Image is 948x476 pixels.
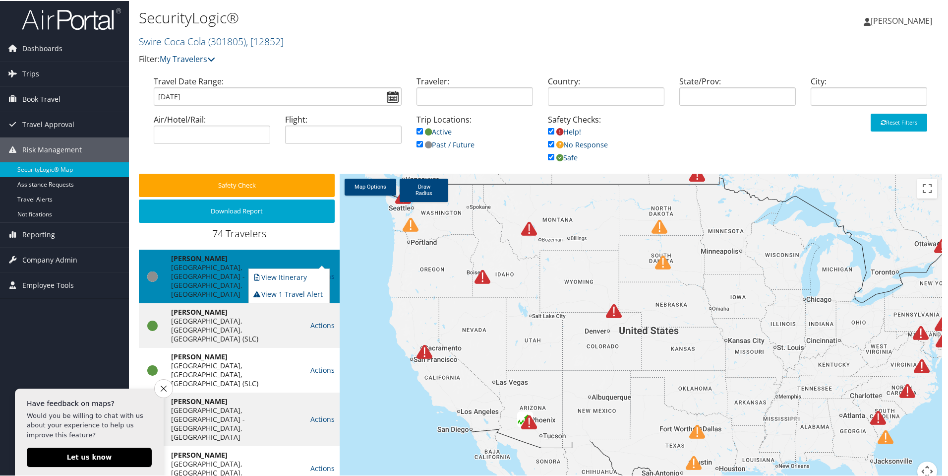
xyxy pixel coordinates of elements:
a: Actions [310,463,335,472]
div: Safety Checks: [540,113,672,173]
a: Actions [310,320,335,329]
div: [GEOGRAPHIC_DATA], [GEOGRAPHIC_DATA] - [GEOGRAPHIC_DATA], [GEOGRAPHIC_DATA] [171,405,300,441]
a: Past / Future [416,139,474,148]
img: airportal-logo.png [22,6,121,30]
div: 74 Travelers [139,226,340,245]
div: Country: [540,74,672,113]
a: [PERSON_NAME] [864,5,942,35]
a: Active [416,126,452,136]
div: [PERSON_NAME] [171,307,300,316]
a: Swire Coca Cola [139,34,284,47]
a: Actions [310,364,335,374]
h1: SecurityLogic® [139,6,674,27]
a: Draw Radius [400,178,448,201]
span: , [ 12852 ] [246,34,284,47]
a: Help! [548,126,581,136]
div: [GEOGRAPHIC_DATA], [GEOGRAPHIC_DATA], [GEOGRAPHIC_DATA] (SLC) [171,360,300,387]
span: Book Travel [22,86,60,111]
div: [PERSON_NAME] [171,450,300,459]
div: State/Prov: [672,74,803,113]
span: [PERSON_NAME] [871,14,932,25]
a: Actions [310,413,335,423]
a: View Itinerary [249,268,327,285]
div: Trip Locations: [409,113,540,160]
span: Dashboards [22,35,62,60]
div: City: [803,74,935,113]
span: ( 301805 ) [208,34,246,47]
a: Safe [548,152,578,161]
button: Download Report [139,199,335,222]
div: [PERSON_NAME] [171,396,300,405]
a: View Travel Alerts [249,285,327,302]
div: Air/Hotel/Rail: [146,113,278,151]
a: No Response [548,139,608,148]
button: Safety Check [139,173,335,196]
div: Green flood alert in United States [517,410,533,426]
p: Filter: [139,52,674,65]
div: Traveler: [409,74,540,113]
span: Employee Tools [22,272,74,297]
span: Reporting [22,221,55,246]
div: [GEOGRAPHIC_DATA], [GEOGRAPHIC_DATA] - [GEOGRAPHIC_DATA], [GEOGRAPHIC_DATA] [171,262,300,298]
span: Risk Management [22,136,82,161]
span: Travel Approval [22,111,74,136]
div: Travel Date Range: [146,74,409,113]
div: [PERSON_NAME] [171,351,300,360]
button: Reset Filters [871,113,927,131]
a: My Travelers [160,53,215,64]
a: Map Options [345,178,396,195]
div: [GEOGRAPHIC_DATA], [GEOGRAPHIC_DATA], [GEOGRAPHIC_DATA] (SLC) [171,316,300,342]
button: Toggle fullscreen view [917,178,937,198]
div: [PERSON_NAME] [171,253,300,262]
span: Company Admin [22,247,77,272]
div: Flight: [278,113,409,151]
span: Trips [22,61,39,85]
